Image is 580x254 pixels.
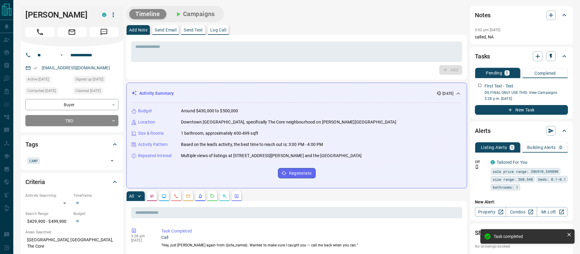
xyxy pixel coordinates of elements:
svg: Notes [150,194,154,199]
p: “Hey, just [PERSON_NAME] again from {{site_name}}. Wanted to make sure I caught you — call me bac... [161,242,460,248]
p: Off [475,159,487,165]
span: sale price range: 386910,549890 [493,168,558,174]
p: called, NA [475,34,568,40]
p: Search Range: [25,211,70,216]
p: No showings booked [475,244,568,249]
div: Tasks [475,49,568,64]
p: Completed [534,71,556,75]
p: Size & Rooms [138,130,164,137]
button: Regenerate [278,168,316,178]
p: Location [138,119,155,125]
div: Alerts [475,124,568,138]
a: DG FINAL ONLY USE THIS- View Campaigns [485,91,557,95]
div: Buyer [25,99,118,110]
p: Log Call [210,28,226,32]
h1: [PERSON_NAME] [25,10,93,20]
p: 3:02 pm [DATE] [475,28,501,32]
h2: Notes [475,10,491,20]
button: Open [58,51,65,59]
svg: Calls [174,194,179,199]
svg: Agent Actions [234,194,239,199]
span: size range: 360,548 [493,176,533,182]
p: Multiple views of listings at [STREET_ADDRESS][PERSON_NAME] and the [GEOGRAPHIC_DATA] [181,153,362,159]
p: Areas Searched: [25,229,118,235]
span: Call [25,27,54,37]
p: 5:28 p.m. [DATE] [485,96,568,101]
button: Open [108,157,116,165]
p: Activity Pattern [138,141,168,148]
h2: Showings [475,228,501,238]
p: Actively Searching: [25,193,70,198]
div: TBD [25,115,118,126]
a: Property [475,207,506,217]
a: [EMAIL_ADDRESS][DOMAIN_NAME] [42,65,110,70]
p: Building Alerts [527,145,556,150]
span: beds: 0.1-0.1 [538,176,566,182]
p: Send Text [184,28,203,32]
span: CAMP [29,158,38,164]
span: Contacted [DATE] [27,88,56,94]
div: Notes [475,8,568,22]
svg: Listing Alerts [198,194,203,199]
span: Active [DATE] [27,76,49,82]
div: condos.ca [491,160,495,164]
button: Timeline [129,9,166,19]
button: New Task [475,105,568,115]
p: New Alert: [475,199,568,205]
p: Around $430,000 to $500,000 [181,108,238,114]
h2: Tasks [475,51,490,61]
span: Signed up [DATE] [76,76,103,82]
div: Activity Summary[DATE] [131,88,462,99]
p: Send Email [155,28,176,32]
div: Tags [25,137,118,152]
p: Add Note [129,28,147,32]
p: Pending [486,71,502,75]
span: bathrooms: 1 [493,184,518,190]
svg: Push Notification Only [475,165,479,169]
p: Based on the lead's activity, the best time to reach out is: 3:00 PM - 4:00 PM [181,141,323,148]
a: Condos [506,207,537,217]
h2: Alerts [475,126,491,136]
p: 1 [506,71,508,75]
span: Message [89,27,118,37]
p: Budget: [73,211,118,216]
h2: Criteria [25,177,45,187]
div: Wed Aug 27 2025 [73,76,118,84]
svg: Lead Browsing Activity [162,194,166,199]
button: Campaigns [169,9,221,19]
p: All [129,194,134,198]
a: Tailored For You [497,160,527,165]
a: Mr.Loft [537,207,568,217]
h2: Tags [25,140,38,149]
span: Claimed [DATE] [76,88,101,94]
svg: Opportunities [222,194,227,199]
svg: Requests [210,194,215,199]
div: Wed Aug 27 2025 [25,87,70,96]
div: Task completed [494,234,564,239]
span: Email [57,27,86,37]
div: Showings [475,226,568,240]
svg: Emails [186,194,191,199]
p: [DATE] [443,91,453,96]
div: condos.ca [102,13,106,17]
p: 0 [559,145,562,150]
p: First Text - Text [485,83,513,89]
p: Repeated Interest [138,153,172,159]
p: $429,900 - $499,900 [25,216,70,226]
p: [GEOGRAPHIC_DATA], [GEOGRAPHIC_DATA], The Core [25,235,118,251]
p: Listing Alerts [481,145,507,150]
div: Criteria [25,175,118,189]
svg: Email Verified [33,66,37,70]
p: 1 [511,145,513,150]
p: 3:28 pm [131,234,152,238]
p: 1 bathroom, approximately 400-499 sqft [181,130,258,137]
p: Task Completed [161,228,460,234]
div: Wed Aug 27 2025 [73,87,118,96]
p: Activity Summary [139,90,174,97]
p: Downtown [GEOGRAPHIC_DATA], specifically The Core neighbourhood on [PERSON_NAME][GEOGRAPHIC_DATA] [181,119,396,125]
div: Wed Aug 27 2025 [25,76,70,84]
p: Timeframe: [73,193,118,198]
p: Call [161,234,460,241]
p: Budget [138,108,152,114]
p: [DATE] [131,238,152,242]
